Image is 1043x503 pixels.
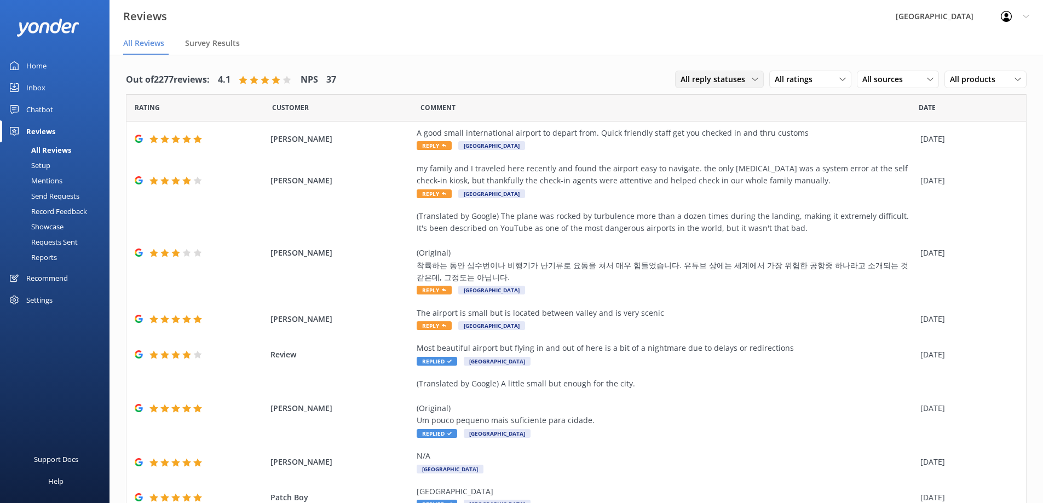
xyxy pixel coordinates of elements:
[270,402,412,414] span: [PERSON_NAME]
[775,73,819,85] span: All ratings
[7,219,110,234] a: Showcase
[7,142,71,158] div: All Reviews
[7,158,50,173] div: Setup
[919,102,936,113] span: Date
[7,234,78,250] div: Requests Sent
[417,450,915,462] div: N/A
[326,73,336,87] h4: 37
[920,133,1012,145] div: [DATE]
[7,204,110,219] a: Record Feedback
[464,429,531,438] span: [GEOGRAPHIC_DATA]
[26,77,45,99] div: Inbox
[270,175,412,187] span: [PERSON_NAME]
[270,456,412,468] span: [PERSON_NAME]
[862,73,909,85] span: All sources
[26,120,55,142] div: Reviews
[26,267,68,289] div: Recommend
[950,73,1002,85] span: All products
[920,313,1012,325] div: [DATE]
[270,247,412,259] span: [PERSON_NAME]
[920,456,1012,468] div: [DATE]
[301,73,318,87] h4: NPS
[270,313,412,325] span: [PERSON_NAME]
[135,102,160,113] span: Date
[7,234,110,250] a: Requests Sent
[7,158,110,173] a: Setup
[417,321,452,330] span: Reply
[417,378,915,427] div: (Translated by Google) A little small but enough for the city. (Original) Um pouco pequeno mais s...
[417,189,452,198] span: Reply
[417,163,915,187] div: my family and I traveled here recently and found the airport easy to navigate. the only [MEDICAL_...
[920,247,1012,259] div: [DATE]
[185,38,240,49] span: Survey Results
[126,73,210,87] h4: Out of 2277 reviews:
[7,142,110,158] a: All Reviews
[920,402,1012,414] div: [DATE]
[920,349,1012,361] div: [DATE]
[7,173,110,188] a: Mentions
[26,289,53,311] div: Settings
[7,173,62,188] div: Mentions
[272,102,309,113] span: Date
[48,470,64,492] div: Help
[417,210,915,284] div: (Translated by Google) The plane was rocked by turbulence more than a dozen times during the land...
[218,73,231,87] h4: 4.1
[270,349,412,361] span: Review
[123,38,164,49] span: All Reviews
[417,127,915,139] div: A good small international airport to depart from. Quick friendly staff get you checked in and th...
[7,188,110,204] a: Send Requests
[417,429,457,438] span: Replied
[420,102,456,113] span: Question
[417,342,915,354] div: Most beautiful airport but flying in and out of here is a bit of a nightmare due to delays or red...
[270,133,412,145] span: [PERSON_NAME]
[417,286,452,294] span: Reply
[920,175,1012,187] div: [DATE]
[458,189,525,198] span: [GEOGRAPHIC_DATA]
[417,307,915,319] div: The airport is small but is located between valley and is very scenic
[7,219,64,234] div: Showcase
[417,357,457,366] span: Replied
[417,141,452,150] span: Reply
[458,321,525,330] span: [GEOGRAPHIC_DATA]
[417,465,483,473] span: [GEOGRAPHIC_DATA]
[7,188,79,204] div: Send Requests
[7,204,87,219] div: Record Feedback
[417,485,915,498] div: [GEOGRAPHIC_DATA]
[7,250,57,265] div: Reports
[7,250,110,265] a: Reports
[458,286,525,294] span: [GEOGRAPHIC_DATA]
[123,8,167,25] h3: Reviews
[464,357,531,366] span: [GEOGRAPHIC_DATA]
[681,73,752,85] span: All reply statuses
[26,99,53,120] div: Chatbot
[34,448,78,470] div: Support Docs
[26,55,47,77] div: Home
[458,141,525,150] span: [GEOGRAPHIC_DATA]
[16,19,79,37] img: yonder-white-logo.png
